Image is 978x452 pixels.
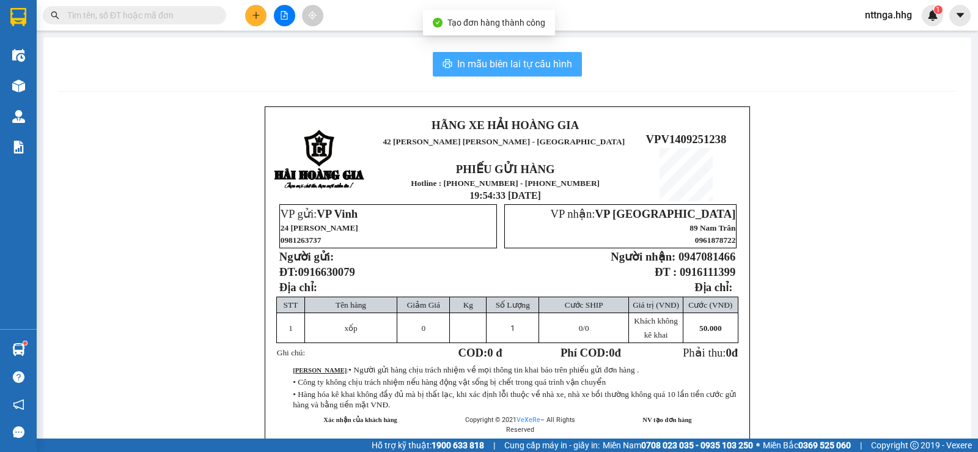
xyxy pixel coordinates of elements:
span: 42 [PERSON_NAME] [PERSON_NAME] - [GEOGRAPHIC_DATA] [383,137,625,146]
span: Ghi chú: [277,348,305,357]
input: Tìm tên, số ĐT hoặc mã đơn [67,9,211,22]
span: 0916630079 [298,265,355,278]
span: Phải thu: [683,346,738,359]
strong: PHIẾU GỬI HÀNG [47,89,109,116]
span: VP gửi: [281,207,358,220]
button: caret-down [949,5,971,26]
span: 0 [726,346,731,359]
strong: Người nhận: [611,250,675,263]
span: 0 đ [487,346,502,359]
span: xốp [344,324,357,333]
img: warehouse-icon [12,80,25,92]
span: 1 [510,324,515,333]
strong: PHIẾU GỬI HÀNG [456,163,555,176]
span: In mẫu biên lai tự cấu hình [457,56,572,72]
span: search [51,11,59,20]
span: • Người gửi hàng chịu trách nhiệm về mọi thông tin khai báo trên phiếu gửi đơn hàng . [348,365,639,374]
span: Kg [463,300,473,309]
span: đ [732,346,738,359]
sup: 1 [934,6,943,14]
span: Cước SHIP [565,300,603,309]
span: Khách không kê khai [634,316,677,339]
span: file-add [280,11,289,20]
span: STT [284,300,298,309]
span: VP Vinh [317,207,358,220]
sup: 1 [23,341,27,345]
span: Copyright © 2021 – All Rights Reserved [465,416,575,434]
span: Cước (VNĐ) [688,300,732,309]
span: 19:54:33 [DATE] [469,190,541,201]
span: 0981263737 [281,235,322,245]
span: plus [252,11,260,20]
span: Tạo đơn hàng thành công [447,18,545,28]
span: 0961878722 [695,235,736,245]
button: plus [245,5,267,26]
span: /0 [579,324,589,333]
span: 0947081466 [678,250,735,263]
span: • Công ty không chịu trách nhiệm nếu hàng động vật sống bị chết trong quá trình vận chuyển [293,377,606,387]
span: aim [308,11,317,20]
span: 0 [422,324,426,333]
span: VPV1409251238 [646,133,727,146]
img: warehouse-icon [12,49,25,62]
span: • Hàng hóa kê khai không đầy đủ mà bị thất lạc, khi xác định lỗi thuộc về nhà xe, nhà xe bồi thườ... [293,390,737,409]
img: logo-vxr [10,8,26,26]
strong: HÃNG XE HẢI HOÀNG GIA [39,12,116,39]
strong: Người gửi: [279,250,334,263]
img: icon-new-feature [927,10,938,21]
span: Địa chỉ: [279,281,317,294]
span: 89 Nam Trân [689,223,735,232]
span: nttnga.hhg [855,7,922,23]
span: check-circle [433,18,443,28]
span: 50.000 [699,324,722,333]
span: Số Lượng [496,300,530,309]
strong: [PERSON_NAME] [293,367,347,374]
strong: 0708 023 035 - 0935 103 250 [641,440,753,450]
span: Giá trị (VNĐ) [633,300,679,309]
span: : [293,367,639,374]
span: 0 [579,324,583,333]
strong: Phí COD: đ [561,346,621,359]
img: logo [274,130,366,190]
button: file-add [274,5,295,26]
span: 0916111399 [680,265,735,278]
span: | [493,439,495,452]
strong: NV tạo đơn hàng [642,417,691,423]
button: printerIn mẫu biên lai tự cấu hình [433,52,582,76]
span: 1 [289,324,293,333]
span: 1 [936,6,940,14]
img: solution-icon [12,141,25,154]
img: logo [7,51,28,111]
img: warehouse-icon [12,343,25,356]
span: caret-down [955,10,966,21]
span: Hỗ trợ kỹ thuật: [372,439,484,452]
img: warehouse-icon [12,110,25,123]
strong: Xác nhận của khách hàng [323,417,397,423]
a: VeXeRe [517,416,540,424]
span: VP [GEOGRAPHIC_DATA] [595,207,735,220]
strong: ĐT: [279,265,355,278]
span: Cung cấp máy in - giấy in: [504,439,600,452]
strong: ĐT : [655,265,677,278]
span: Tên hàng [336,300,366,309]
span: Miền Bắc [763,439,851,452]
span: | [860,439,862,452]
span: Miền Nam [603,439,753,452]
span: question-circle [13,371,24,383]
span: printer [443,59,452,70]
span: message [13,426,24,438]
strong: Hotline : [PHONE_NUMBER] - [PHONE_NUMBER] [411,179,600,188]
span: VP nhận: [550,207,735,220]
span: 0 [609,346,614,359]
span: 42 [PERSON_NAME] [PERSON_NAME] - [GEOGRAPHIC_DATA] [29,41,117,73]
strong: HÃNG XE HẢI HOÀNG GIA [432,119,579,132]
span: ⚪️ [756,443,760,448]
span: notification [13,399,24,410]
button: aim [302,5,323,26]
strong: COD: [458,346,502,359]
span: Giảm Giá [407,300,440,309]
span: copyright [910,441,919,450]
strong: 0369 525 060 [798,440,851,450]
span: 24 [PERSON_NAME] [281,223,358,232]
strong: Địa chỉ: [694,281,732,294]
